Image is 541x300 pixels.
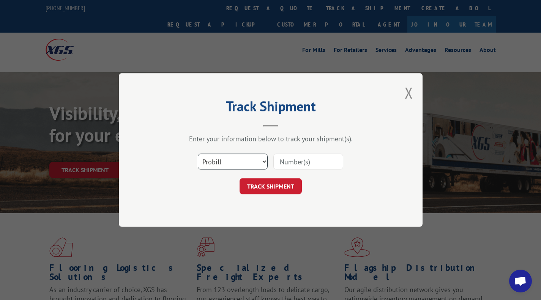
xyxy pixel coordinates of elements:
div: Enter your information below to track your shipment(s). [157,134,385,143]
button: Close modal [405,83,413,103]
button: TRACK SHIPMENT [240,178,302,194]
h2: Track Shipment [157,101,385,115]
div: Open chat [509,270,532,292]
input: Number(s) [273,154,343,170]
